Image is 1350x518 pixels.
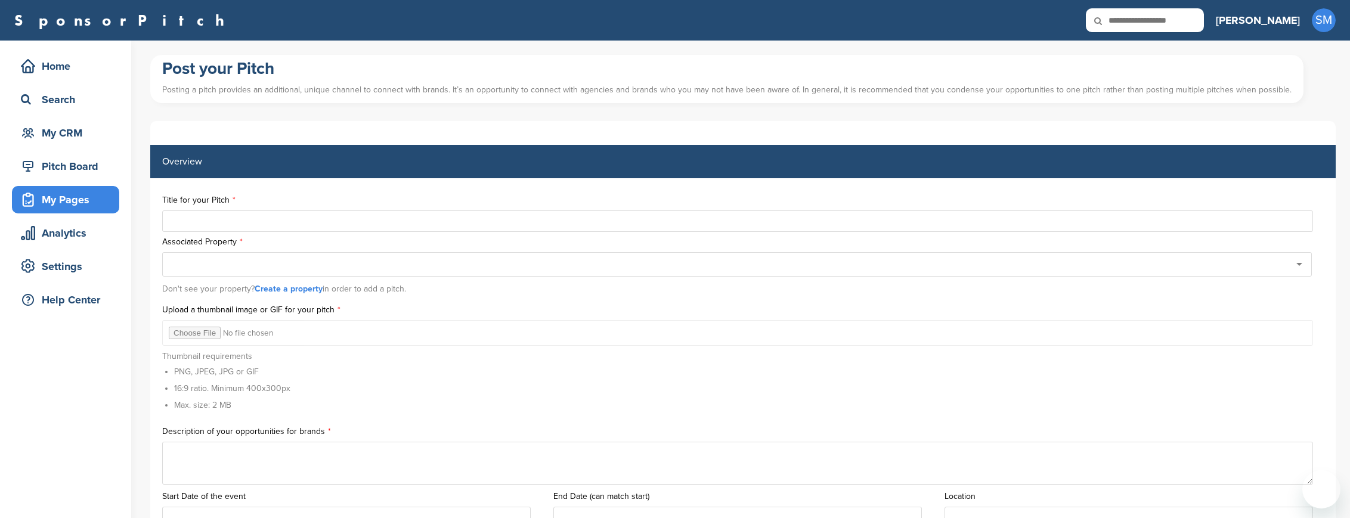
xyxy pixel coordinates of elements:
li: PNG, JPEG, JPG or GIF [174,365,290,378]
div: Thumbnail requirements [162,352,290,415]
label: Location [945,492,1324,501]
li: 16:9 ratio. Minimum 400x300px [174,382,290,395]
label: Start Date of the event [162,492,541,501]
label: Description of your opportunities for brands [162,427,1324,436]
a: Home [12,52,119,80]
iframe: Button to launch messaging window [1302,470,1340,508]
h1: Post your Pitch [162,58,1292,79]
a: Analytics [12,219,119,247]
div: Help Center [18,289,119,311]
div: Home [18,55,119,77]
p: Posting a pitch provides an additional, unique channel to connect with brands. It’s an opportunit... [162,79,1292,100]
a: Settings [12,253,119,280]
label: Overview [162,157,202,166]
li: Max. size: 2 MB [174,399,290,411]
label: End Date (can match start) [553,492,933,501]
label: Associated Property [162,238,1324,246]
label: Upload a thumbnail image or GIF for your pitch [162,306,1324,314]
h3: [PERSON_NAME] [1216,12,1300,29]
span: SM [1312,8,1336,32]
div: Settings [18,256,119,277]
label: Title for your Pitch [162,196,1324,204]
div: Analytics [18,222,119,244]
div: My CRM [18,122,119,144]
a: My CRM [12,119,119,147]
a: Help Center [12,286,119,314]
a: [PERSON_NAME] [1216,7,1300,33]
a: My Pages [12,186,119,213]
div: Pitch Board [18,156,119,177]
a: Pitch Board [12,153,119,180]
div: Don't see your property? in order to add a pitch. [162,278,1324,300]
a: Search [12,86,119,113]
a: SponsorPitch [14,13,232,28]
div: Search [18,89,119,110]
a: Create a property [255,284,323,294]
div: My Pages [18,189,119,210]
